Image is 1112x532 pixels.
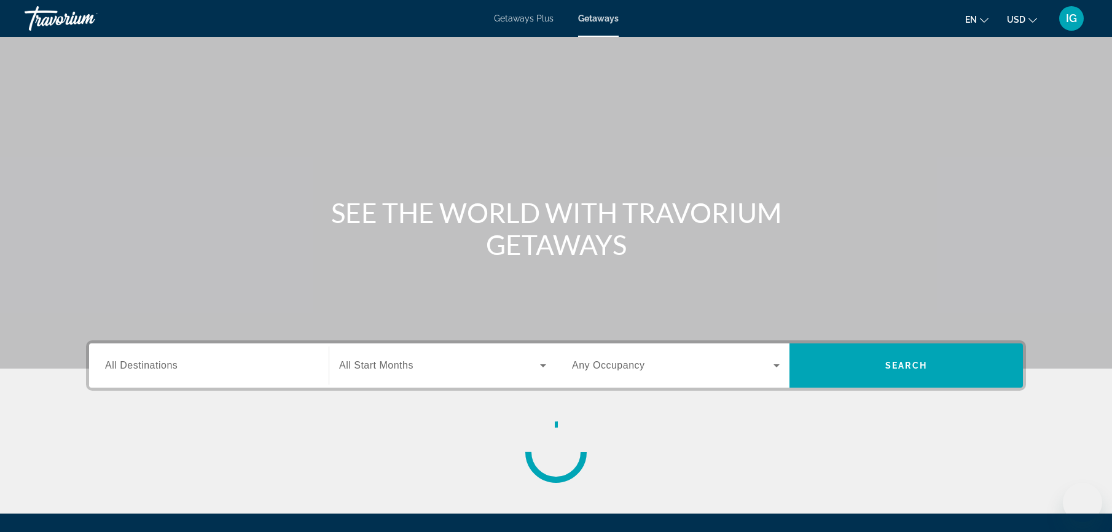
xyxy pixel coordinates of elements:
button: User Menu [1055,6,1087,31]
a: Getaways [578,14,619,23]
div: Search widget [89,343,1023,388]
button: Change currency [1007,10,1037,28]
a: Travorium [25,2,147,34]
span: en [965,15,977,25]
span: All Destinations [105,360,178,370]
span: IG [1066,12,1077,25]
span: All Start Months [339,360,413,370]
button: Change language [965,10,989,28]
button: Search [789,343,1023,388]
iframe: Button to launch messaging window [1063,483,1102,522]
span: Any Occupancy [572,360,645,370]
span: USD [1007,15,1025,25]
a: Getaways Plus [494,14,554,23]
h1: SEE THE WORLD WITH TRAVORIUM GETAWAYS [326,197,786,260]
span: Search [885,361,927,370]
